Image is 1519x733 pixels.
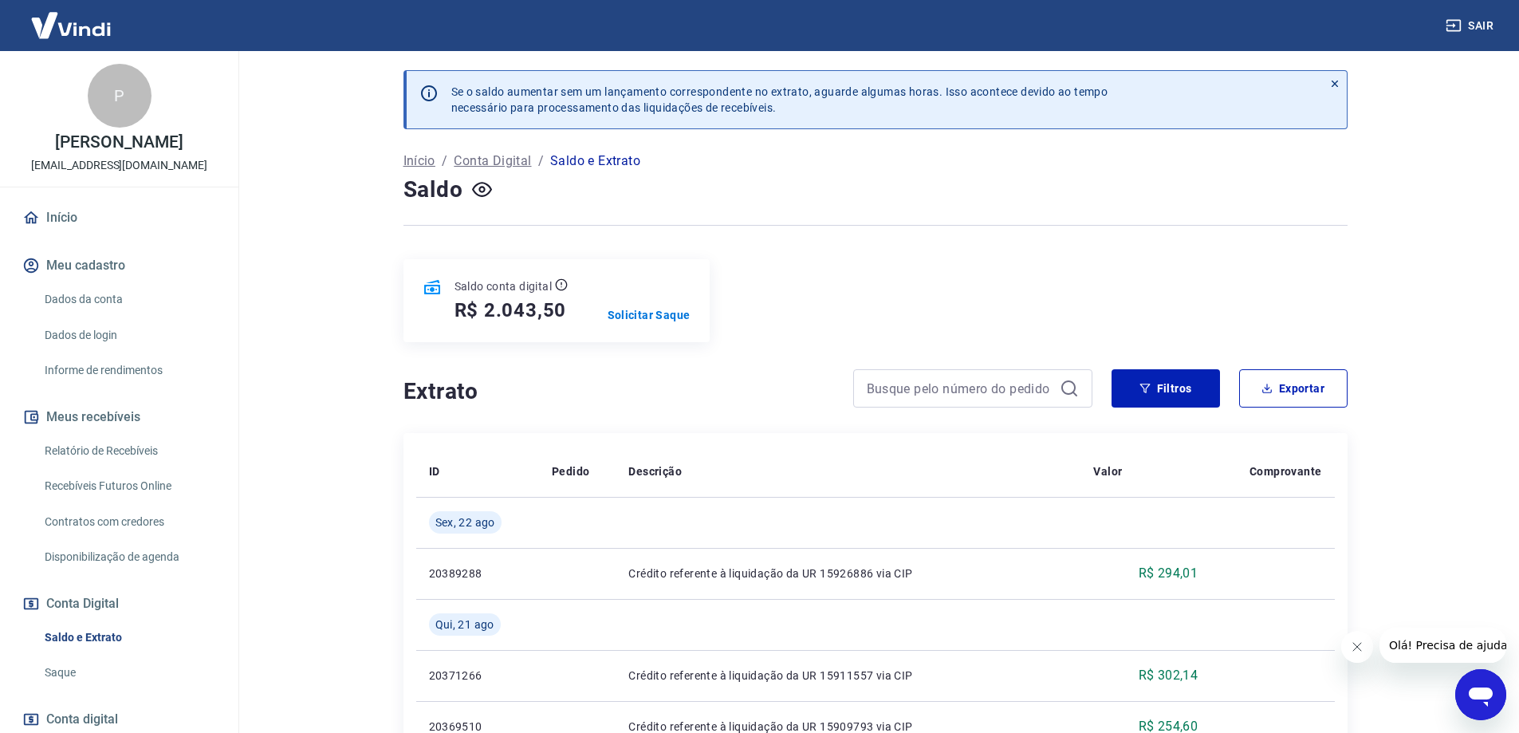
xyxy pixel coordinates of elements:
[442,152,447,171] p: /
[19,248,219,283] button: Meu cadastro
[1239,369,1348,408] button: Exportar
[1341,631,1373,663] iframe: Fechar mensagem
[1112,369,1220,408] button: Filtros
[10,11,134,24] span: Olá! Precisa de ajuda?
[1455,669,1506,720] iframe: Botão para abrir a janela de mensagens
[628,668,1068,684] p: Crédito referente à liquidação da UR 15911557 via CIP
[552,463,589,479] p: Pedido
[403,174,463,206] h4: Saldo
[429,463,440,479] p: ID
[1249,463,1321,479] p: Comprovante
[38,541,219,573] a: Disponibilização de agenda
[451,84,1108,116] p: Se o saldo aumentar sem um lançamento correspondente no extrato, aguarde algumas horas. Isso acon...
[38,354,219,387] a: Informe de rendimentos
[38,319,219,352] a: Dados de login
[550,152,640,171] p: Saldo e Extrato
[19,200,219,235] a: Início
[628,463,682,479] p: Descrição
[38,621,219,654] a: Saldo e Extrato
[1442,11,1500,41] button: Sair
[628,566,1068,581] p: Crédito referente à liquidação da UR 15926886 via CIP
[38,435,219,467] a: Relatório de Recebíveis
[38,470,219,502] a: Recebíveis Futuros Online
[435,617,494,633] span: Qui, 21 ago
[455,278,553,294] p: Saldo conta digital
[19,400,219,435] button: Meus recebíveis
[19,586,219,621] button: Conta Digital
[88,64,152,128] div: P
[455,298,567,323] h5: R$ 2.043,50
[1139,666,1198,685] p: R$ 302,14
[1093,463,1122,479] p: Valor
[429,566,527,581] p: 20389288
[867,376,1053,400] input: Busque pelo número do pedido
[435,514,495,530] span: Sex, 22 ago
[38,506,219,538] a: Contratos com credores
[55,134,183,151] p: [PERSON_NAME]
[454,152,531,171] a: Conta Digital
[38,283,219,316] a: Dados da conta
[429,668,527,684] p: 20371266
[403,376,834,408] h4: Extrato
[1379,628,1506,663] iframe: Mensagem da empresa
[608,307,691,323] a: Solicitar Saque
[538,152,544,171] p: /
[1139,564,1198,583] p: R$ 294,01
[19,1,123,49] img: Vindi
[403,152,435,171] a: Início
[31,157,207,174] p: [EMAIL_ADDRESS][DOMAIN_NAME]
[46,708,118,731] span: Conta digital
[38,656,219,689] a: Saque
